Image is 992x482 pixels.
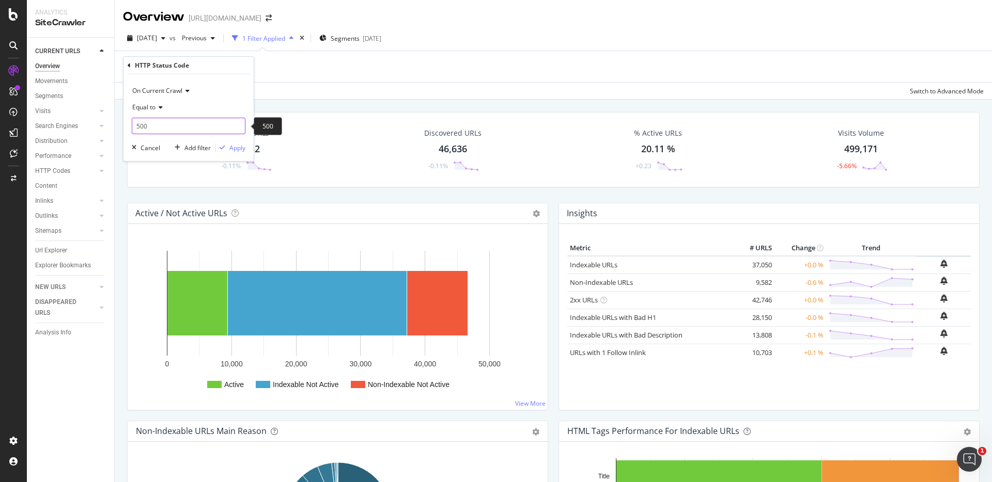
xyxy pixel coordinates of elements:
[349,360,371,368] text: 30,000
[774,309,826,326] td: -0.0 %
[35,196,97,206] a: Inlinks
[35,46,80,57] div: CURRENT URLS
[940,347,948,355] div: bell-plus
[35,91,63,102] div: Segments
[128,142,160,153] button: Cancel
[978,447,986,455] span: 1
[774,274,826,291] td: -0.6 %
[533,210,540,217] i: Options
[964,428,971,436] div: gear
[135,206,227,220] h4: Active / Not Active URLs
[733,240,774,256] th: # URLS
[570,278,633,287] a: Non-Indexable URLs
[35,8,106,17] div: Analytics
[363,34,381,43] div: [DATE]
[169,34,178,42] span: vs
[35,260,91,271] div: Explorer Bookmarks
[733,256,774,274] td: 37,050
[136,240,539,401] svg: A chart.
[266,14,272,22] div: arrow-right-arrow-left
[35,91,107,102] a: Segments
[35,297,97,318] a: DISAPPEARED URLS
[826,240,917,256] th: Trend
[35,226,97,236] a: Sitemaps
[35,76,68,87] div: Movements
[598,473,610,480] text: Title
[137,34,157,42] span: 2025 Sep. 6th
[636,162,652,170] div: +0.23
[254,117,282,135] div: 500
[838,128,884,138] div: Visits Volume
[957,447,982,472] iframe: Intercom live chat
[940,260,948,268] div: bell-plus
[35,17,106,29] div: SiteCrawler
[35,245,67,256] div: Url Explorer
[35,136,68,147] div: Distribution
[515,399,546,408] a: View More
[478,360,501,368] text: 50,000
[35,121,97,132] a: Search Engines
[228,30,298,46] button: 1 Filter Applied
[35,282,66,293] div: NEW URLS
[242,34,285,43] div: 1 Filter Applied
[35,327,71,338] div: Analysis Info
[165,360,169,368] text: 0
[368,380,450,389] text: Non-Indexable Not Active
[532,428,539,436] div: gear
[35,106,51,117] div: Visits
[570,295,598,304] a: 2xx URLs
[567,240,733,256] th: Metric
[221,360,243,368] text: 10,000
[35,61,60,72] div: Overview
[570,348,646,357] a: URLs with 1 Follow Inlink
[221,162,241,170] div: -0.11%
[940,294,948,302] div: bell-plus
[567,206,597,220] h4: Insights
[184,143,211,152] div: Add filter
[35,151,97,162] a: Performance
[570,260,617,269] a: Indexable URLs
[35,166,97,176] a: HTTP Codes
[178,30,219,46] button: Previous
[910,87,984,95] div: Switch to Advanced Mode
[35,282,97,293] a: NEW URLS
[35,61,107,72] a: Overview
[123,8,184,26] div: Overview
[35,181,107,191] a: Content
[189,13,261,23] div: [URL][DOMAIN_NAME]
[35,106,97,117] a: Visits
[428,162,448,170] div: -0.11%
[570,330,683,340] a: Indexable URLs with Bad Description
[733,309,774,326] td: 28,150
[171,142,211,153] button: Add filter
[567,426,739,436] div: HTML Tags Performance for Indexable URLs
[439,142,467,156] div: 46,636
[178,34,207,42] span: Previous
[774,240,826,256] th: Change
[35,166,70,176] div: HTTP Codes
[641,142,675,156] div: 20.11 %
[634,128,682,138] div: % Active URLs
[273,380,339,389] text: Indexable Not Active
[35,76,107,87] a: Movements
[733,291,774,309] td: 42,746
[141,143,160,152] div: Cancel
[940,277,948,285] div: bell-plus
[215,142,245,153] button: Apply
[35,211,58,221] div: Outlinks
[774,291,826,309] td: +0.0 %
[424,128,482,138] div: Discovered URLs
[132,86,182,95] span: On Current Crawl
[940,329,948,338] div: bell-plus
[35,297,87,318] div: DISAPPEARED URLS
[285,360,307,368] text: 20,000
[940,312,948,320] div: bell-plus
[298,33,306,43] div: times
[906,83,984,99] button: Switch to Advanced Mode
[414,360,436,368] text: 40,000
[774,344,826,361] td: +0.1 %
[35,226,61,236] div: Sitemaps
[35,196,53,206] div: Inlinks
[315,30,385,46] button: Segments[DATE]
[733,344,774,361] td: 10,703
